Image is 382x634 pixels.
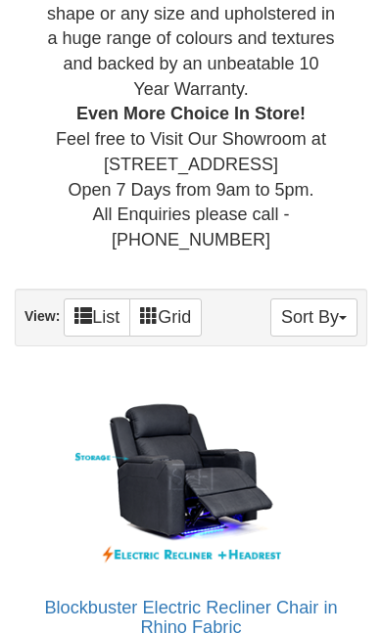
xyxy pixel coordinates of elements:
[76,104,306,123] b: Even More Choice In Store!
[270,298,358,337] button: Sort By
[64,298,130,337] a: List
[25,377,357,579] img: Blockbuster Electric Recliner Chair in Rhino Fabric
[129,298,202,337] a: Grid
[24,308,60,324] strong: View:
